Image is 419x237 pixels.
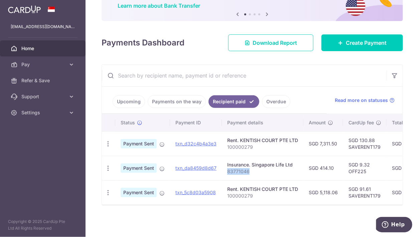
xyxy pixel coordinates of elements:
[21,45,65,52] span: Home
[343,156,387,180] td: SGD 9.32 OFF225
[148,95,206,108] a: Payments on the way
[303,180,343,205] td: SGD 5,118.06
[113,95,145,108] a: Upcoming
[228,34,313,51] a: Download Report
[227,186,298,193] div: Rent. KENTISH COURT PTE LTD
[303,156,343,180] td: SGD 414.10
[21,93,65,100] span: Support
[208,95,259,108] a: Recipient paid
[392,119,414,126] span: Total amt.
[253,39,297,47] span: Download Report
[335,97,388,104] span: Read more on statuses
[21,109,65,116] span: Settings
[343,180,387,205] td: SGD 91.61 SAVERENT179
[343,131,387,156] td: SGD 130.88 SAVERENT179
[11,23,75,30] p: [EMAIL_ADDRESS][DOMAIN_NAME]
[121,188,157,197] span: Payment Sent
[309,119,326,126] span: Amount
[121,119,135,126] span: Status
[262,95,290,108] a: Overdue
[175,141,217,146] a: txn_d32c4b4a3e3
[335,97,395,104] a: Read more on statuses
[15,5,29,11] span: Help
[227,168,298,175] p: 83771046
[227,144,298,150] p: 100000279
[227,193,298,199] p: 100000279
[102,37,184,49] h4: Payments Dashboard
[222,114,303,131] th: Payment details
[21,77,65,84] span: Refer & Save
[303,131,343,156] td: SGD 7,311.50
[118,2,200,9] a: Learn more about Bank Transfer
[170,114,222,131] th: Payment ID
[8,5,41,13] img: CardUp
[21,61,65,68] span: Pay
[346,39,387,47] span: Create Payment
[227,137,298,144] div: Rent. KENTISH COURT PTE LTD
[376,217,412,234] iframe: Opens a widget where you can find more information
[175,190,216,195] a: txn_5c8d03a5908
[227,161,298,168] div: Insurance. Singapore Life Ltd
[348,119,374,126] span: CardUp fee
[102,65,387,86] input: Search by recipient name, payment id or reference
[321,34,403,51] a: Create Payment
[121,139,157,148] span: Payment Sent
[175,165,217,171] a: txn_da8459d8d67
[121,163,157,173] span: Payment Sent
